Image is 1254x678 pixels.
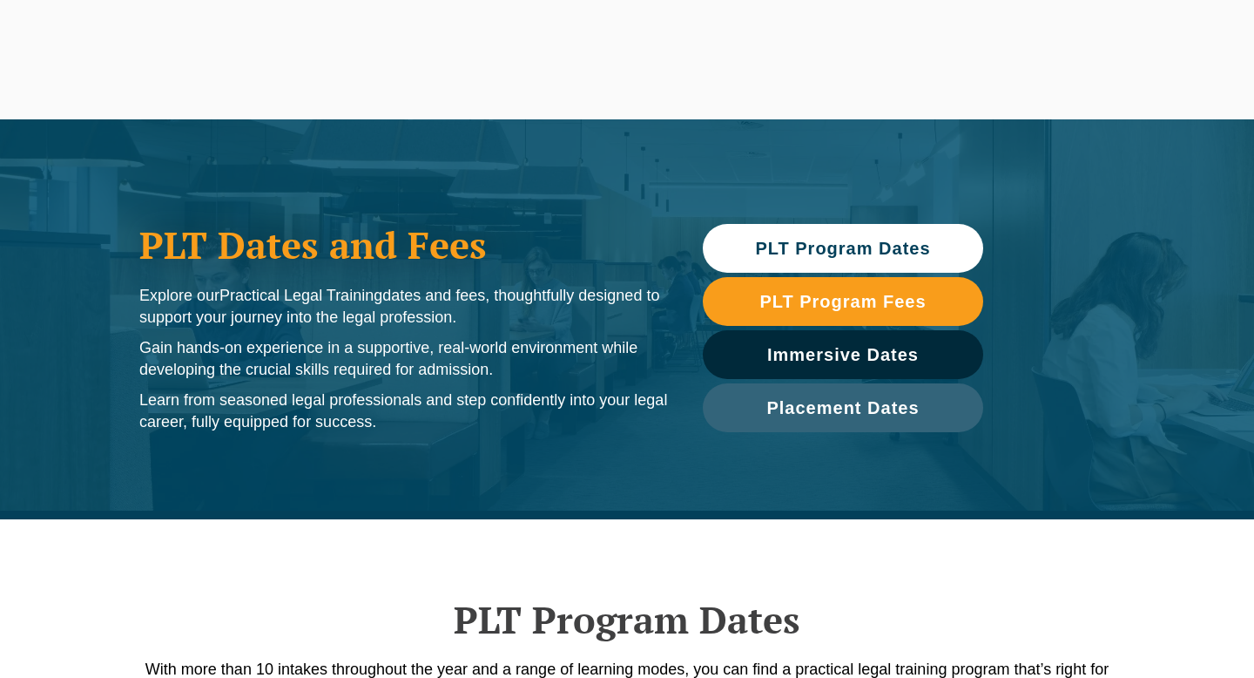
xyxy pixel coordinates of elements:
a: Immersive Dates [703,330,983,379]
h2: PLT Program Dates [131,598,1123,641]
p: Explore our dates and fees, thoughtfully designed to support your journey into the legal profession. [139,285,668,329]
span: Placement Dates [766,399,919,417]
span: Immersive Dates [767,346,919,363]
h1: PLT Dates and Fees [139,223,668,267]
span: PLT Program Fees [759,293,926,310]
p: Learn from seasoned legal professionals and step confidently into your legal career, fully equipp... [139,390,668,433]
span: PLT Program Dates [755,240,930,257]
p: Gain hands-on experience in a supportive, real-world environment while developing the crucial ski... [139,337,668,381]
a: Placement Dates [703,383,983,432]
span: Practical Legal Training [219,287,382,304]
a: PLT Program Dates [703,224,983,273]
a: PLT Program Fees [703,277,983,326]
